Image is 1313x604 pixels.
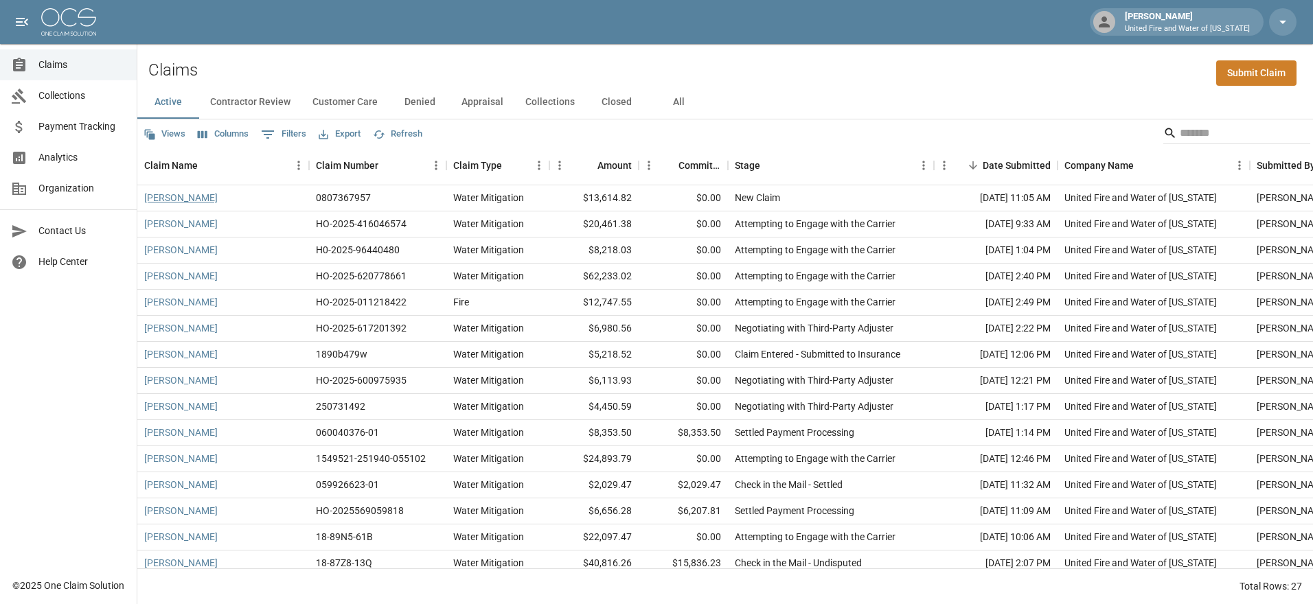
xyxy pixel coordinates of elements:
[549,237,639,264] div: $8,218.03
[144,295,218,309] a: [PERSON_NAME]
[934,264,1058,290] div: [DATE] 2:40 PM
[549,146,639,185] div: Amount
[316,504,404,518] div: HO-2025569059818
[549,185,639,211] div: $13,614.82
[639,146,728,185] div: Committed Amount
[934,342,1058,368] div: [DATE] 12:06 PM
[453,556,524,570] div: Water Mitigation
[934,155,955,176] button: Menu
[144,478,218,491] a: [PERSON_NAME]
[735,269,895,283] div: Attempting to Engage with the Carrier
[549,316,639,342] div: $6,980.56
[735,426,854,439] div: Settled Payment Processing
[735,243,895,257] div: Attempting to Engage with the Carrier
[549,472,639,498] div: $2,029.47
[549,498,639,524] div: $6,656.28
[301,86,389,119] button: Customer Care
[639,342,728,368] div: $0.00
[934,472,1058,498] div: [DATE] 11:32 AM
[735,347,900,361] div: Claim Entered - Submitted to Insurance
[316,556,372,570] div: 18-87Z8-13Q
[316,269,407,283] div: HO-2025-620778661
[735,217,895,231] div: Attempting to Engage with the Carrier
[678,146,721,185] div: Committed Amount
[144,530,218,544] a: [PERSON_NAME]
[194,124,252,145] button: Select columns
[1064,191,1217,205] div: United Fire and Water of Louisiana
[549,524,639,550] div: $22,097.47
[1064,269,1217,283] div: United Fire and Water of Louisiana
[639,550,728,577] div: $15,836.23
[639,185,728,211] div: $0.00
[735,504,854,518] div: Settled Payment Processing
[934,368,1058,394] div: [DATE] 12:21 PM
[453,399,524,413] div: Water Mitigation
[453,347,524,361] div: Water Mitigation
[316,295,407,309] div: HO-2025-011218422
[1163,122,1310,147] div: Search
[309,146,446,185] div: Claim Number
[639,524,728,550] div: $0.00
[12,579,124,592] div: © 2025 One Claim Solution
[369,124,426,145] button: Refresh
[38,255,126,269] span: Help Center
[934,498,1058,524] div: [DATE] 11:09 AM
[1058,146,1250,185] div: Company Name
[529,155,549,176] button: Menu
[549,446,639,472] div: $24,893.79
[453,504,524,518] div: Water Mitigation
[597,146,632,185] div: Amount
[1064,321,1217,335] div: United Fire and Water of Louisiana
[316,530,373,544] div: 18-89N5-61B
[315,124,364,145] button: Export
[735,399,893,413] div: Negotiating with Third-Party Adjuster
[453,321,524,335] div: Water Mitigation
[378,156,398,175] button: Sort
[728,146,934,185] div: Stage
[41,8,96,36] img: ocs-logo-white-transparent.png
[549,368,639,394] div: $6,113.93
[316,243,400,257] div: H0-2025-96440480
[1125,23,1250,35] p: United Fire and Water of [US_STATE]
[549,342,639,368] div: $5,218.52
[639,237,728,264] div: $0.00
[1119,10,1255,34] div: [PERSON_NAME]
[453,295,469,309] div: Fire
[735,478,843,491] div: Check in the Mail - Settled
[1064,217,1217,231] div: United Fire and Water of Louisiana
[38,224,126,238] span: Contact Us
[502,156,521,175] button: Sort
[316,321,407,335] div: HO-2025-617201392
[549,290,639,316] div: $12,747.55
[760,156,779,175] button: Sort
[934,237,1058,264] div: [DATE] 1:04 PM
[639,420,728,446] div: $8,353.50
[1134,156,1153,175] button: Sort
[659,156,678,175] button: Sort
[1064,504,1217,518] div: United Fire and Water of Louisiana
[316,478,379,491] div: 059926623-01
[137,146,309,185] div: Claim Name
[316,426,379,439] div: 060040376-01
[1064,373,1217,387] div: United Fire and Water of Louisiana
[38,58,126,72] span: Claims
[453,146,502,185] div: Claim Type
[934,524,1058,550] div: [DATE] 10:06 AM
[735,530,895,544] div: Attempting to Engage with the Carrier
[453,191,524,205] div: Water Mitigation
[1064,146,1134,185] div: Company Name
[38,150,126,165] span: Analytics
[38,89,126,103] span: Collections
[514,86,586,119] button: Collections
[453,530,524,544] div: Water Mitigation
[140,124,189,145] button: Views
[144,321,218,335] a: [PERSON_NAME]
[639,155,659,176] button: Menu
[934,316,1058,342] div: [DATE] 2:22 PM
[453,478,524,491] div: Water Mitigation
[549,420,639,446] div: $8,353.50
[1064,452,1217,465] div: United Fire and Water of Louisiana
[934,290,1058,316] div: [DATE] 2:49 PM
[934,446,1058,472] div: [DATE] 12:46 PM
[1064,295,1217,309] div: United Fire and Water of Louisiana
